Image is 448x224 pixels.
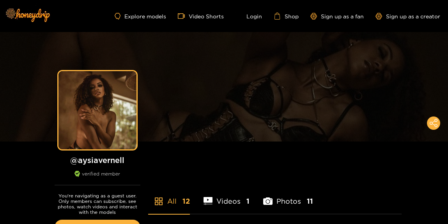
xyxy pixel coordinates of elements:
span: 1 [246,196,250,206]
li: All [148,179,190,214]
a: Shop [274,13,299,20]
h1: @ aysiavernell [55,155,140,165]
a: Explore models [115,13,166,20]
p: You're navigating as a guest user. Only members can subscribe, see photos, watch videos and inter... [55,193,140,215]
div: verified member [55,171,140,185]
span: video-camera [178,13,189,20]
span: appstore [154,197,163,206]
li: Videos [204,179,250,214]
span: 11 [307,196,313,206]
a: Login [236,13,262,20]
span: 12 [182,196,190,206]
li: Photos [263,179,313,214]
a: Sign up as a creator [375,13,440,20]
a: Sign up as a fan [310,13,364,20]
a: Video Shorts [178,13,224,20]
